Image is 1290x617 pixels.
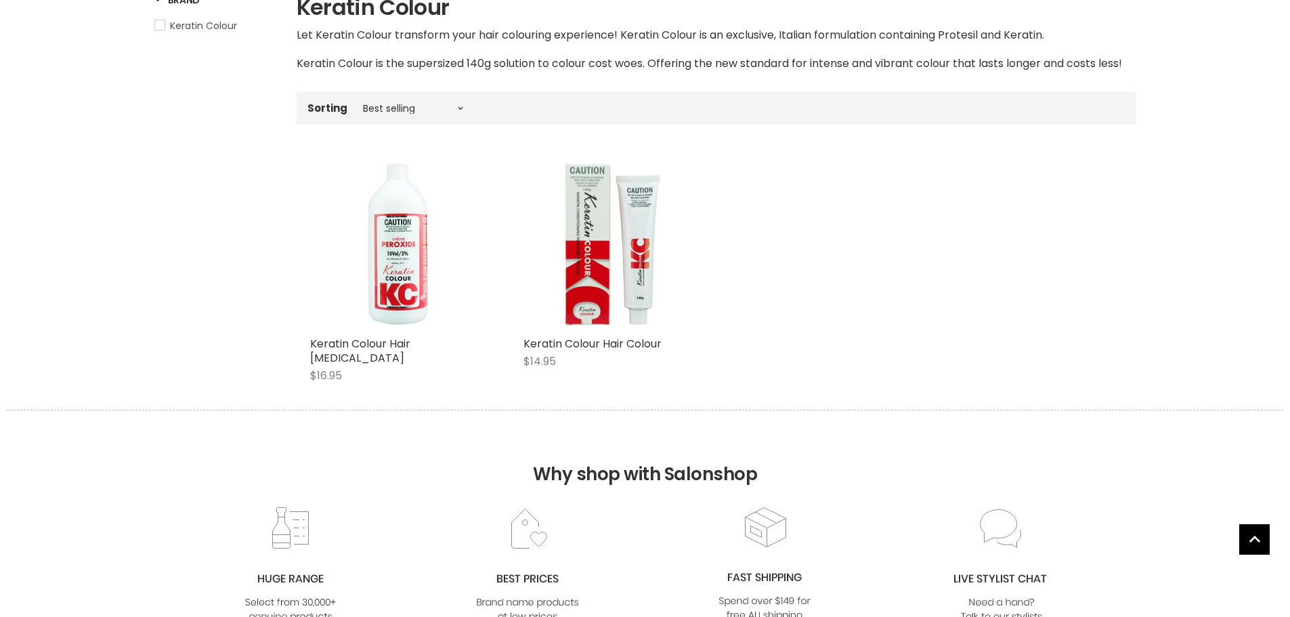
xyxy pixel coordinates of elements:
[310,336,410,366] a: Keratin Colour Hair [MEDICAL_DATA]
[170,19,237,33] span: Keratin Colour
[297,27,1044,43] span: Let Keratin Colour transform your hair colouring experience! Keratin Colour is an exclusive, Ital...
[523,336,662,352] a: Keratin Colour Hair Colour
[7,410,1283,505] h2: Why shop with Salonshop
[523,157,696,330] img: Keratin Colour Hair Colour
[310,368,342,383] span: $16.95
[307,102,347,114] label: Sorting
[154,18,280,33] a: Keratin Colour
[1239,524,1270,559] span: Back to top
[297,56,1122,71] span: Keratin Colour is the supersized 140g solution to colour cost woes. Offering the new standard for...
[523,354,556,369] span: $14.95
[1239,524,1270,555] a: Back to top
[310,157,483,330] a: Keratin Colour Hair Peroxide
